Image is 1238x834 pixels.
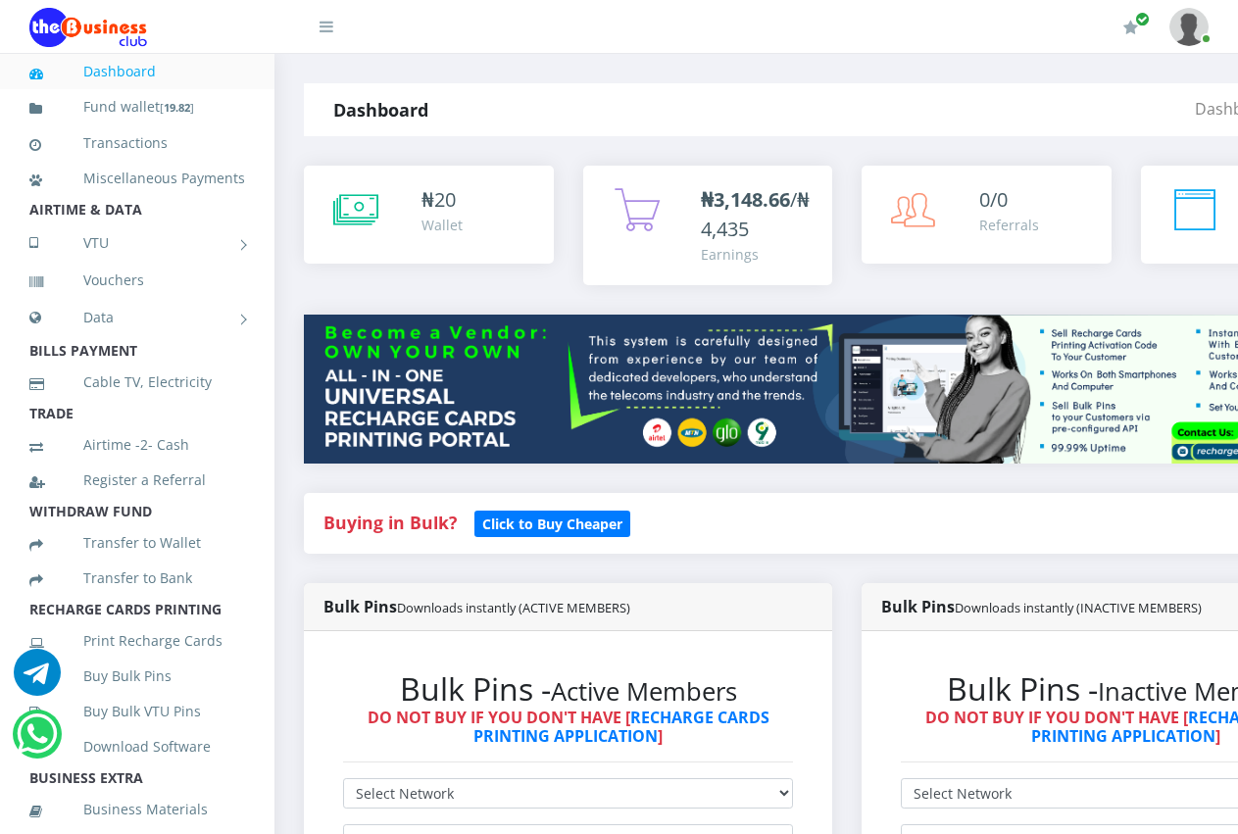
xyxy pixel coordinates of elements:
[421,185,463,215] div: ₦
[17,725,57,758] a: Chat for support
[29,121,245,166] a: Transactions
[29,618,245,663] a: Print Recharge Cards
[701,244,814,265] div: Earnings
[29,84,245,130] a: Fund wallet[19.82]
[29,654,245,699] a: Buy Bulk Pins
[29,520,245,565] a: Transfer to Wallet
[881,596,1202,617] strong: Bulk Pins
[343,670,793,708] h2: Bulk Pins -
[421,215,463,235] div: Wallet
[29,360,245,405] a: Cable TV, Electricity
[29,49,245,94] a: Dashboard
[1169,8,1209,46] img: User
[304,166,554,264] a: ₦20 Wallet
[333,98,428,122] strong: Dashboard
[29,458,245,503] a: Register a Referral
[474,511,630,534] a: Click to Buy Cheaper
[29,724,245,769] a: Download Software
[29,293,245,342] a: Data
[583,166,833,285] a: ₦3,148.66/₦4,435 Earnings
[29,787,245,832] a: Business Materials
[979,186,1008,213] span: 0/0
[397,599,630,616] small: Downloads instantly (ACTIVE MEMBERS)
[29,422,245,467] a: Airtime -2- Cash
[862,166,1112,264] a: 0/0 Referrals
[551,674,737,709] small: Active Members
[160,100,194,115] small: [ ]
[701,186,790,213] b: ₦3,148.66
[1135,12,1150,26] span: Renew/Upgrade Subscription
[1123,20,1138,35] i: Renew/Upgrade Subscription
[29,219,245,268] a: VTU
[29,156,245,201] a: Miscellaneous Payments
[29,689,245,734] a: Buy Bulk VTU Pins
[473,707,769,747] a: RECHARGE CARDS PRINTING APPLICATION
[323,511,457,534] strong: Buying in Bulk?
[29,258,245,303] a: Vouchers
[979,215,1039,235] div: Referrals
[29,556,245,601] a: Transfer to Bank
[368,707,769,747] strong: DO NOT BUY IF YOU DON'T HAVE [ ]
[701,186,810,242] span: /₦4,435
[323,596,630,617] strong: Bulk Pins
[955,599,1202,616] small: Downloads instantly (INACTIVE MEMBERS)
[29,8,147,47] img: Logo
[164,100,190,115] b: 19.82
[434,186,456,213] span: 20
[482,515,622,533] b: Click to Buy Cheaper
[14,663,61,696] a: Chat for support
